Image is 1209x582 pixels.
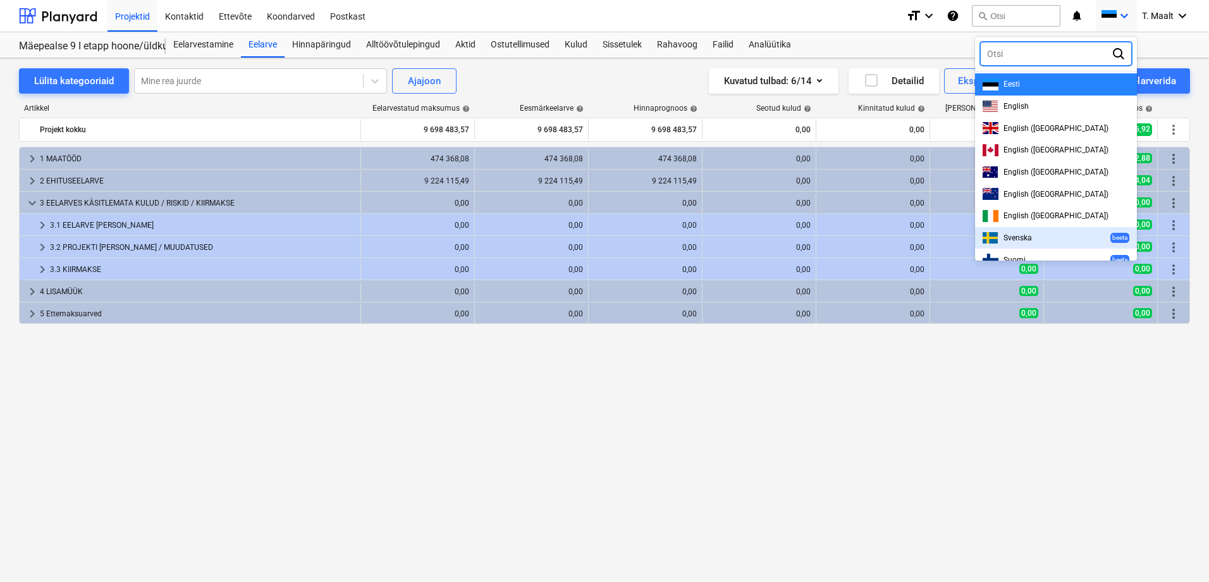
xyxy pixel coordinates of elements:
p: beeta [1112,233,1127,242]
span: English ([GEOGRAPHIC_DATA]) [1003,124,1108,133]
span: English ([GEOGRAPHIC_DATA]) [1003,145,1108,154]
span: Suomi [1003,256,1026,264]
span: Eesti [1003,80,1020,89]
span: English ([GEOGRAPHIC_DATA]) [1003,211,1108,220]
span: English [1003,102,1029,111]
span: English ([GEOGRAPHIC_DATA]) [1003,168,1108,176]
span: T. Maalt [1142,11,1174,21]
span: English ([GEOGRAPHIC_DATA]) [1003,190,1108,199]
p: beeta [1112,256,1127,264]
i: keyboard_arrow_down [1175,8,1190,23]
span: Svenska [1003,233,1032,242]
